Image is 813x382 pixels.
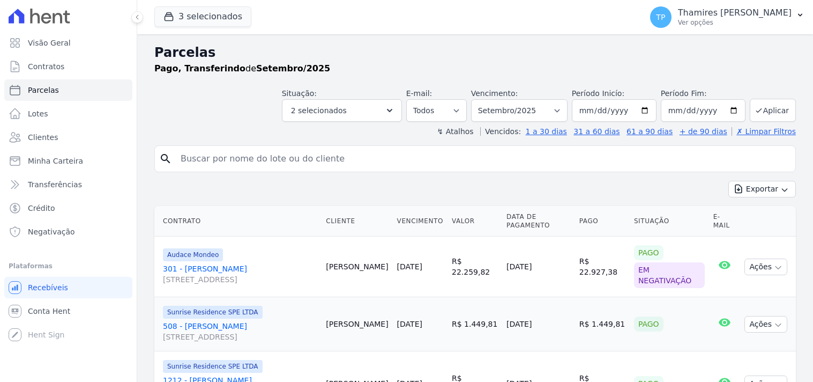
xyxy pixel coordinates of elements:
[28,203,55,214] span: Crédito
[4,197,132,219] a: Crédito
[28,156,83,166] span: Minha Carteira
[282,89,317,98] label: Situação:
[397,320,422,328] a: [DATE]
[656,13,665,21] span: TP
[163,360,263,373] span: Sunrise Residence SPE LTDA
[322,297,392,351] td: [PERSON_NAME]
[28,61,64,72] span: Contratos
[4,221,132,243] a: Negativação
[630,206,709,237] th: Situação
[4,150,132,172] a: Minha Carteira
[28,282,68,293] span: Recebíveis
[744,259,787,275] button: Ações
[709,206,741,237] th: E-mail
[322,237,392,297] td: [PERSON_NAME]
[9,260,128,273] div: Plataformas
[154,62,330,75] p: de
[154,63,245,74] strong: Pago, Transferindo
[447,297,502,351] td: R$ 1.449,81
[626,127,673,136] a: 61 a 90 dias
[4,277,132,298] a: Recebíveis
[4,300,132,322] a: Conta Hent
[502,206,575,237] th: Data de Pagamento
[4,32,132,54] a: Visão Geral
[678,18,792,27] p: Ver opções
[471,89,518,98] label: Vencimento:
[28,226,75,237] span: Negativação
[163,274,317,285] span: [STREET_ADDRESS]
[502,297,575,351] td: [DATE]
[572,89,624,98] label: Período Inicío:
[393,206,447,237] th: Vencimento
[575,206,630,237] th: Pago
[28,108,48,119] span: Lotes
[4,103,132,124] a: Lotes
[661,88,745,99] label: Período Fim:
[680,127,727,136] a: + de 90 dias
[256,63,330,74] strong: Setembro/2025
[575,237,630,297] td: R$ 22.927,38
[744,316,787,333] button: Ações
[163,306,263,319] span: Sunrise Residence SPE LTDA
[750,99,796,122] button: Aplicar
[4,174,132,195] a: Transferências
[732,127,796,136] a: ✗ Limpar Filtros
[163,332,317,342] span: [STREET_ADDRESS]
[634,245,663,260] div: Pago
[154,43,796,62] h2: Parcelas
[447,206,502,237] th: Valor
[163,263,317,285] a: 301 - [PERSON_NAME][STREET_ADDRESS]
[406,89,432,98] label: E-mail:
[728,181,796,197] button: Exportar
[634,317,663,332] div: Pago
[4,56,132,77] a: Contratos
[28,179,82,190] span: Transferências
[575,297,630,351] td: R$ 1.449,81
[573,127,620,136] a: 31 a 60 dias
[163,248,223,261] span: Audace Mondeo
[397,262,422,271] a: [DATE]
[4,79,132,101] a: Parcelas
[282,99,402,122] button: 2 selecionados
[28,85,59,95] span: Parcelas
[28,38,71,48] span: Visão Geral
[4,127,132,148] a: Clientes
[28,306,70,317] span: Conta Hent
[159,152,172,165] i: search
[291,104,347,117] span: 2 selecionados
[634,262,705,288] div: Em negativação
[154,206,322,237] th: Contrato
[480,127,521,136] label: Vencidos:
[163,321,317,342] a: 508 - [PERSON_NAME][STREET_ADDRESS]
[526,127,567,136] a: 1 a 30 dias
[437,127,473,136] label: ↯ Atalhos
[642,2,813,32] button: TP Thamires [PERSON_NAME] Ver opções
[174,148,791,170] input: Buscar por nome do lote ou do cliente
[28,132,58,143] span: Clientes
[154,6,251,27] button: 3 selecionados
[447,237,502,297] td: R$ 22.259,82
[502,237,575,297] td: [DATE]
[678,8,792,18] p: Thamires [PERSON_NAME]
